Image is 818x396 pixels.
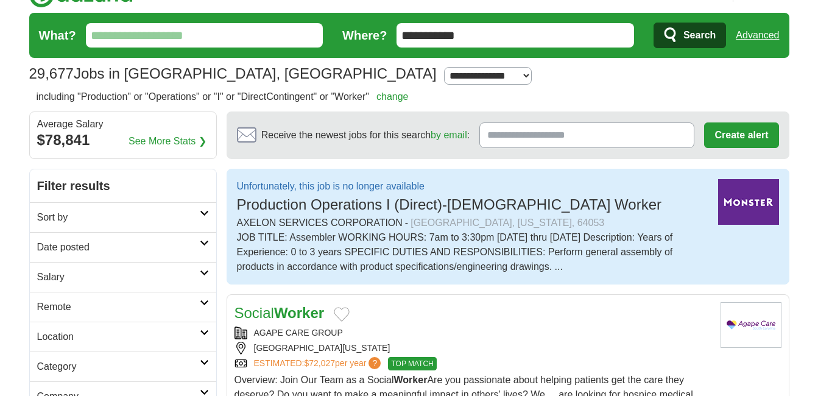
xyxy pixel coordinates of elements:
[37,359,200,374] h2: Category
[431,130,467,140] a: by email
[237,179,662,194] p: Unfortunately, this job is no longer available
[30,322,216,352] a: Location
[37,210,200,225] h2: Sort by
[237,196,662,213] span: Production Operations I (Direct)-[DEMOGRAPHIC_DATA] Worker
[37,119,209,129] div: Average Salary
[129,134,206,149] a: See More Stats ❯
[721,302,781,348] img: Agape Care Group logo
[30,232,216,262] a: Date posted
[388,357,436,370] span: TOP MATCH
[30,352,216,381] a: Category
[39,26,76,44] label: What?
[254,328,343,338] a: AGAPE CARE GROUP
[334,307,350,322] button: Add to favorite jobs
[394,375,428,385] strong: Worker
[37,330,200,344] h2: Location
[376,91,409,102] a: change
[37,90,409,104] h2: including "Production" or "Operations" or "I" or "DirectContingent" or "Worker"
[30,169,216,202] h2: Filter results
[368,357,381,369] span: ?
[37,270,200,285] h2: Salary
[37,240,200,255] h2: Date posted
[304,358,335,368] span: $72,027
[30,202,216,232] a: Sort by
[30,292,216,322] a: Remote
[342,26,387,44] label: Where?
[237,216,708,230] div: AXELON SERVICES CORPORATION
[37,300,200,314] h2: Remote
[254,357,384,370] a: ESTIMATED:$72,027per year?
[29,65,437,82] h1: Jobs in [GEOGRAPHIC_DATA], [GEOGRAPHIC_DATA]
[405,216,408,230] span: -
[37,129,209,151] div: $78,841
[30,262,216,292] a: Salary
[411,216,604,230] div: [GEOGRAPHIC_DATA], [US_STATE], 64053
[234,305,325,321] a: SocialWorker
[654,23,726,48] button: Search
[736,23,779,48] a: Advanced
[237,230,708,274] div: JOB TITLE: Assembler WORKING HOURS: 7am to 3:30pm [DATE] thru [DATE] Description: Years of Experi...
[261,128,470,143] span: Receive the newest jobs for this search :
[704,122,778,148] button: Create alert
[718,179,779,225] img: Monster (DPG) logo
[274,305,324,321] strong: Worker
[234,342,711,355] div: [GEOGRAPHIC_DATA][US_STATE]
[29,63,74,85] span: 29,677
[683,23,716,48] span: Search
